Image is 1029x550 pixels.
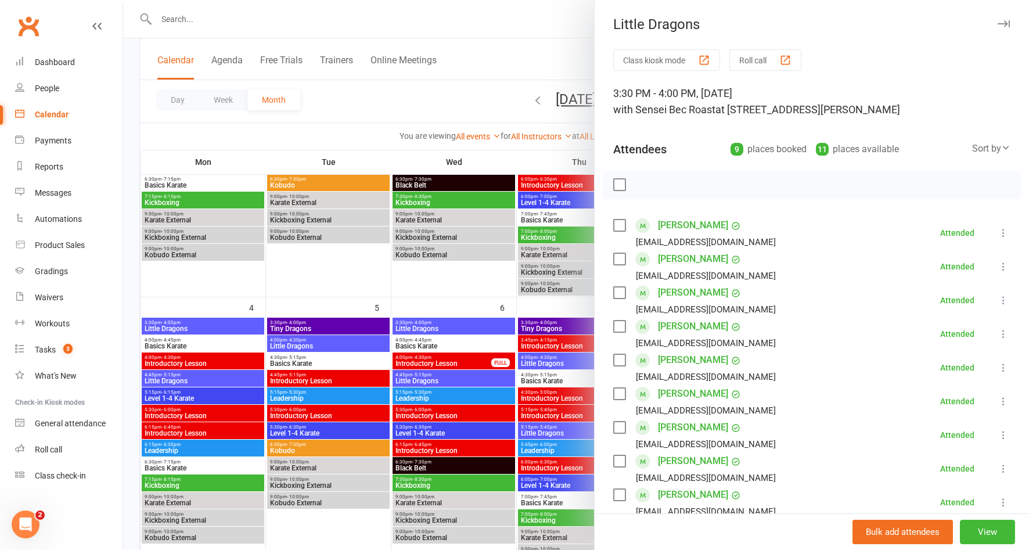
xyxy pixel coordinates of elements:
[636,470,776,486] div: [EMAIL_ADDRESS][DOMAIN_NAME]
[729,49,801,71] button: Roll call
[35,371,77,380] div: What's New
[15,232,123,258] a: Product Sales
[15,128,123,154] a: Payments
[35,84,59,93] div: People
[35,240,85,250] div: Product Sales
[35,511,45,520] span: 2
[15,337,123,363] a: Tasks 3
[15,311,123,337] a: Workouts
[15,76,123,102] a: People
[658,283,728,302] a: [PERSON_NAME]
[658,452,728,470] a: [PERSON_NAME]
[715,103,900,116] span: at [STREET_ADDRESS][PERSON_NAME]
[731,143,743,156] div: 9
[636,336,776,351] div: [EMAIL_ADDRESS][DOMAIN_NAME]
[15,411,123,437] a: General attendance kiosk mode
[35,293,63,302] div: Waivers
[658,351,728,369] a: [PERSON_NAME]
[816,141,899,157] div: places available
[35,419,106,428] div: General attendance
[15,285,123,311] a: Waivers
[35,319,70,328] div: Workouts
[731,141,807,157] div: places booked
[658,250,728,268] a: [PERSON_NAME]
[15,258,123,285] a: Gradings
[613,103,715,116] span: with Sensei Bec Roast
[35,214,82,224] div: Automations
[35,162,63,171] div: Reports
[940,330,974,338] div: Attended
[940,263,974,271] div: Attended
[15,180,123,206] a: Messages
[960,520,1015,544] button: View
[15,102,123,128] a: Calendar
[940,229,974,237] div: Attended
[940,498,974,506] div: Attended
[15,206,123,232] a: Automations
[35,471,86,480] div: Class check-in
[15,49,123,76] a: Dashboard
[636,369,776,384] div: [EMAIL_ADDRESS][DOMAIN_NAME]
[613,85,1010,118] div: 3:30 PM - 4:00 PM, [DATE]
[15,154,123,180] a: Reports
[940,397,974,405] div: Attended
[14,12,43,41] a: Clubworx
[636,403,776,418] div: [EMAIL_ADDRESS][DOMAIN_NAME]
[636,302,776,317] div: [EMAIL_ADDRESS][DOMAIN_NAME]
[658,317,728,336] a: [PERSON_NAME]
[658,486,728,504] a: [PERSON_NAME]
[852,520,953,544] button: Bulk add attendees
[35,57,75,67] div: Dashboard
[816,143,829,156] div: 11
[15,437,123,463] a: Roll call
[15,463,123,489] a: Class kiosk mode
[35,445,62,454] div: Roll call
[972,141,1010,156] div: Sort by
[940,296,974,304] div: Attended
[658,216,728,235] a: [PERSON_NAME]
[613,49,720,71] button: Class kiosk mode
[658,384,728,403] a: [PERSON_NAME]
[636,504,776,519] div: [EMAIL_ADDRESS][DOMAIN_NAME]
[63,344,73,354] span: 3
[613,141,667,157] div: Attendees
[15,363,123,389] a: What's New
[595,16,1029,33] div: Little Dragons
[35,345,56,354] div: Tasks
[636,437,776,452] div: [EMAIL_ADDRESS][DOMAIN_NAME]
[940,364,974,372] div: Attended
[940,431,974,439] div: Attended
[35,136,71,145] div: Payments
[35,188,71,197] div: Messages
[636,235,776,250] div: [EMAIL_ADDRESS][DOMAIN_NAME]
[636,268,776,283] div: [EMAIL_ADDRESS][DOMAIN_NAME]
[940,465,974,473] div: Attended
[35,267,68,276] div: Gradings
[35,110,69,119] div: Calendar
[12,511,39,538] iframe: Intercom live chat
[658,418,728,437] a: [PERSON_NAME]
